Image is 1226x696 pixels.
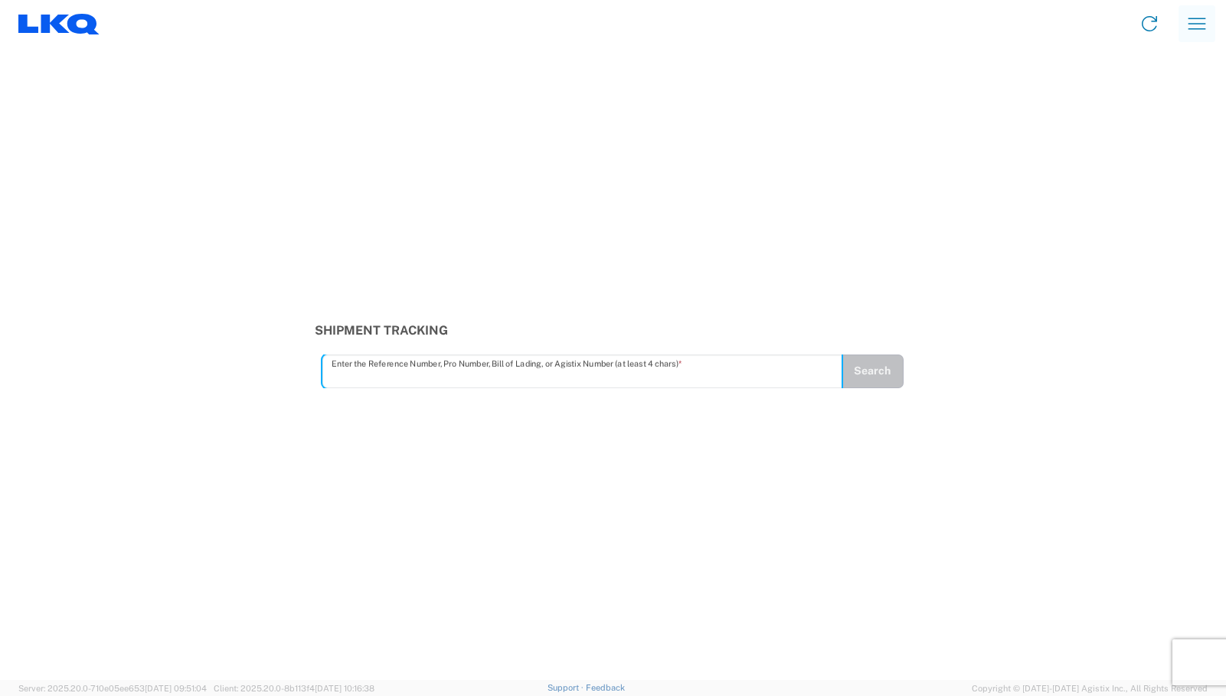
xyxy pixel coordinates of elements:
[315,323,912,338] h3: Shipment Tracking
[214,684,374,693] span: Client: 2025.20.0-8b113f4
[972,681,1208,695] span: Copyright © [DATE]-[DATE] Agistix Inc., All Rights Reserved
[548,683,586,692] a: Support
[145,684,207,693] span: [DATE] 09:51:04
[586,683,625,692] a: Feedback
[315,684,374,693] span: [DATE] 10:16:38
[18,684,207,693] span: Server: 2025.20.0-710e05ee653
